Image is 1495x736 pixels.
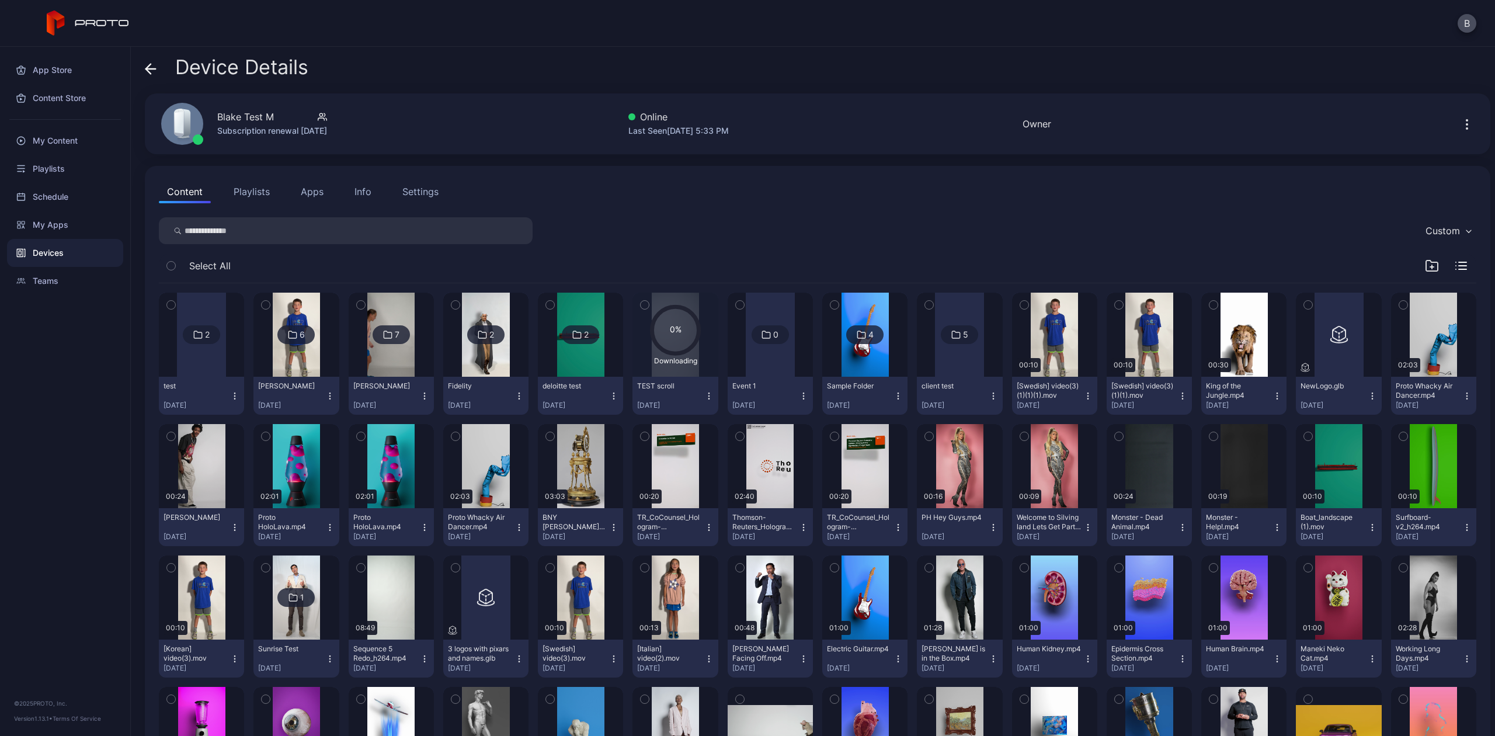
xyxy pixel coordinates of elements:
[7,267,123,295] a: Teams
[728,640,813,678] button: [PERSON_NAME] Facing Off.mp4[DATE]
[543,513,607,532] div: BNY Alexander Hamilton Clock
[543,532,609,541] div: [DATE]
[628,124,729,138] div: Last Seen [DATE] 5:33 PM
[1012,377,1097,415] button: [Swedish] video(3) (1)(1)(1).mov[DATE]
[1296,508,1381,546] button: Boat_landscape (1).mov[DATE]
[868,329,874,340] div: 4
[353,532,420,541] div: [DATE]
[402,185,439,199] div: Settings
[1111,532,1178,541] div: [DATE]
[543,664,609,673] div: [DATE]
[1206,644,1270,654] div: Human Brain.mp4
[1420,217,1476,244] button: Custom
[637,401,704,410] div: [DATE]
[1301,664,1367,673] div: [DATE]
[258,664,325,673] div: [DATE]
[448,513,512,532] div: Proto Whacky Air Dancer.mp4
[443,377,529,415] button: Fidelity[DATE]
[448,664,514,673] div: [DATE]
[164,381,228,391] div: test
[349,508,434,546] button: Proto HoloLava.mp4[DATE]
[1017,644,1081,654] div: Human Kidney.mp4
[1426,225,1460,237] div: Custom
[637,532,704,541] div: [DATE]
[632,640,718,678] button: [Italian] video(2).mov[DATE]
[1111,401,1178,410] div: [DATE]
[159,180,211,203] button: Content
[7,155,123,183] div: Playlists
[1301,513,1365,532] div: Boat_landscape (1).mov
[922,532,988,541] div: [DATE]
[300,592,304,603] div: 1
[1391,640,1476,678] button: Working Long Days.mp4[DATE]
[632,508,718,546] button: TR_CoCounsel_Hologram-Mograph_Interstitial-Day1-[DATE]-2-2pm_v2.mp4[DATE]
[353,664,420,673] div: [DATE]
[922,401,988,410] div: [DATE]
[7,183,123,211] div: Schedule
[922,664,988,673] div: [DATE]
[53,715,101,722] a: Terms Of Service
[1296,377,1381,415] button: NewLogo.glb[DATE]
[922,644,986,663] div: Howie Mandel is in the Box.mp4
[353,513,418,532] div: Proto HoloLava.mp4
[164,401,230,410] div: [DATE]
[1296,640,1381,678] button: Maneki Neko Cat.mp4[DATE]
[1206,401,1273,410] div: [DATE]
[732,664,799,673] div: [DATE]
[443,508,529,546] button: Proto Whacky Air Dancer.mp4[DATE]
[253,640,339,678] button: Sunrise Test[DATE]
[773,329,778,340] div: 0
[1396,532,1462,541] div: [DATE]
[7,56,123,84] div: App Store
[1396,664,1462,673] div: [DATE]
[394,180,447,203] button: Settings
[1391,508,1476,546] button: Surfboard-v2_h264.mp4[DATE]
[1396,644,1460,663] div: Working Long Days.mp4
[1107,377,1192,415] button: [Swedish] video(3) (1)(1).mov[DATE]
[448,532,514,541] div: [DATE]
[732,644,797,663] div: Manny Pacquiao Facing Off.mp4
[164,664,230,673] div: [DATE]
[827,381,891,391] div: Sample Folder
[670,324,682,334] text: 0%
[1396,513,1460,532] div: Surfboard-v2_h264.mp4
[922,381,986,391] div: client test
[538,377,623,415] button: deloitte test[DATE]
[1012,508,1097,546] button: Welcome to Silving land Lets Get Party Started - [GEOGRAPHIC_DATA] Hiltion[DATE]
[1201,508,1287,546] button: Monster - Help!.mp4[DATE]
[7,239,123,267] a: Devices
[225,180,278,203] button: Playlists
[189,259,231,273] span: Select All
[584,329,589,340] div: 2
[1301,644,1365,663] div: Maneki Neko Cat.mp4
[728,377,813,415] button: Event 1[DATE]
[258,532,325,541] div: [DATE]
[637,664,704,673] div: [DATE]
[1111,513,1176,532] div: Monster - Dead Animal.mp4
[637,513,701,532] div: TR_CoCounsel_Hologram-Mograph_Interstitial-Day1-Monday-2-2pm_v2.mp4
[732,381,797,391] div: Event 1
[637,644,701,663] div: [Italian] video(2).mov
[7,84,123,112] a: Content Store
[1301,381,1365,391] div: NewLogo.glb
[300,329,305,340] div: 6
[205,329,210,340] div: 2
[1458,14,1476,33] button: B
[543,381,607,391] div: deloitte test
[1017,664,1083,673] div: [DATE]
[650,356,701,366] div: Downloading
[1017,401,1083,410] div: [DATE]
[159,640,244,678] button: [Korean] video(3).mov[DATE]
[827,401,893,410] div: [DATE]
[448,401,514,410] div: [DATE]
[258,401,325,410] div: [DATE]
[258,381,322,391] div: Cole
[822,377,908,415] button: Sample Folder[DATE]
[1111,664,1178,673] div: [DATE]
[14,699,116,708] div: © 2025 PROTO, Inc.
[543,401,609,410] div: [DATE]
[253,508,339,546] button: Proto HoloLava.mp4[DATE]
